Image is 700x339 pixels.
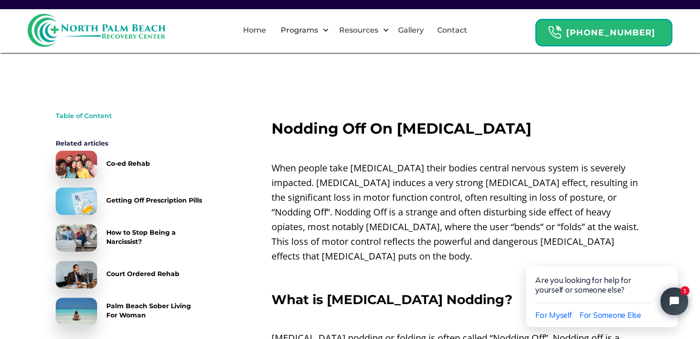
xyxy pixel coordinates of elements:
[272,120,645,137] h2: Nodding Off On [MEDICAL_DATA]
[272,292,512,307] strong: What is [MEDICAL_DATA] Nodding?
[336,25,380,36] div: Resources
[56,298,203,325] a: Palm Beach Sober Living For Woman
[432,16,473,45] a: Contact
[535,14,672,46] a: Header Calendar Icons[PHONE_NUMBER]
[566,28,655,38] strong: [PHONE_NUMBER]
[393,16,429,45] a: Gallery
[106,301,203,320] div: Palm Beach Sober Living For Woman
[331,16,391,45] div: Resources
[106,196,202,205] div: Getting Off Prescription Pills
[56,187,203,215] a: Getting Off Prescription Pills
[106,228,203,246] div: How to Stop Being a Narcissist?
[272,268,645,283] p: ‍
[56,261,203,288] a: Court Ordered Rehab
[548,25,561,40] img: Header Calendar Icons
[272,311,645,326] p: ‍
[106,269,179,278] div: Court Ordered Rehab
[272,161,645,264] p: When people take [MEDICAL_DATA] their bodies central nervous system is severely impacted. [MEDICA...
[56,139,203,148] div: Related articles
[278,25,320,36] div: Programs
[237,16,272,45] a: Home
[507,237,700,339] iframe: Tidio Chat
[106,159,150,168] div: Co-ed Rehab
[272,16,331,45] div: Programs
[56,224,203,252] a: How to Stop Being a Narcissist?
[272,141,645,156] p: ‍
[56,111,203,120] div: Table of Content
[56,151,203,178] a: Co-ed Rehab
